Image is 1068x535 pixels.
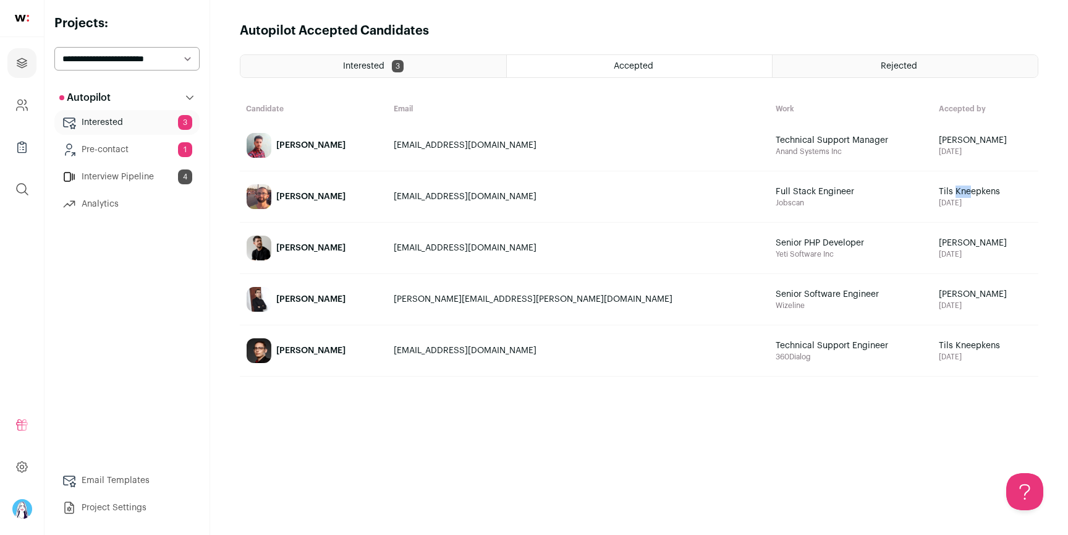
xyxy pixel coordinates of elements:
span: Tils Kneepkens [939,186,1032,198]
span: Jobscan [776,198,927,208]
span: Senior Software Engineer [776,288,924,301]
span: 3 [392,60,404,72]
a: Company Lists [7,132,36,162]
span: 3 [178,115,192,130]
img: 2e169ac69e6ff7fcc72a511482ce902285fb9e22e7c9a540324e52798ded264f.jpg [247,338,271,363]
div: [PERSON_NAME] [276,139,345,152]
div: [EMAIL_ADDRESS][DOMAIN_NAME] [394,345,763,357]
span: Rejected [881,62,917,71]
a: Company and ATS Settings [7,90,36,120]
div: [PERSON_NAME][EMAIL_ADDRESS][PERSON_NAME][DOMAIN_NAME] [394,293,763,306]
h2: Projects: [54,15,200,32]
div: [PERSON_NAME] [276,345,345,357]
span: [PERSON_NAME] [939,134,1032,147]
span: 4 [178,169,192,184]
a: Interested 3 [240,55,506,77]
a: Project Settings [54,495,200,520]
a: [PERSON_NAME] [240,223,387,273]
th: Candidate [240,98,388,120]
img: e7006b4fbbe5ba6c8b5f358028599bda1f565db45792c45030ddb6d95613bdf0.jpg [247,236,271,260]
span: [DATE] [939,301,1032,310]
div: [EMAIL_ADDRESS][DOMAIN_NAME] [394,139,763,152]
div: [EMAIL_ADDRESS][DOMAIN_NAME] [394,242,763,254]
span: Anand Systems Inc [776,147,927,156]
h1: Autopilot Accepted Candidates [240,22,429,40]
span: Full Stack Engineer [776,186,924,198]
th: Email [388,98,769,120]
a: [PERSON_NAME] [240,172,387,221]
span: Technical Support Engineer [776,340,924,352]
span: [DATE] [939,198,1032,208]
a: Interview Pipeline4 [54,165,200,189]
img: wellfound-shorthand-0d5821cbd27db2630d0214b213865d53afaa358527fdda9d0ea32b1df1b89c2c.svg [15,15,29,22]
img: 0a8d885a6d914bde2efafce8f9137433defcaca1663e24312421221acad6569d.jpg [247,184,271,209]
iframe: Help Scout Beacon - Open [1006,473,1043,510]
span: [DATE] [939,249,1032,259]
span: Senior PHP Developer [776,237,924,249]
span: Technical Support Manager [776,134,924,147]
a: Email Templates [54,468,200,493]
a: Projects [7,48,36,78]
th: Accepted by [933,98,1038,120]
span: [PERSON_NAME] [939,288,1032,301]
button: Autopilot [54,85,200,110]
a: Pre-contact1 [54,137,200,162]
span: Wizeline [776,301,927,310]
a: Rejected [773,55,1038,77]
span: Interested [343,62,384,71]
a: Analytics [54,192,200,216]
button: Open dropdown [12,499,32,519]
div: [EMAIL_ADDRESS][DOMAIN_NAME] [394,190,763,203]
div: [PERSON_NAME] [276,190,345,203]
img: 17519023-medium_jpg [12,499,32,519]
span: [DATE] [939,352,1032,362]
a: [PERSON_NAME] [240,326,387,375]
span: [DATE] [939,147,1032,156]
span: 360Dialog [776,352,927,362]
a: [PERSON_NAME] [240,121,387,170]
span: 1 [178,142,192,157]
span: [PERSON_NAME] [939,237,1032,249]
span: Tils Kneepkens [939,340,1032,352]
p: Autopilot [59,90,111,105]
div: [PERSON_NAME] [276,242,345,254]
span: Yeti Software Inc [776,249,927,259]
img: c32f15f5f5f1e387b57b3517dc5543c52f9e651b14803d2969d4905993aac49e.jpg [247,133,271,158]
div: [PERSON_NAME] [276,293,345,306]
th: Work [769,98,933,120]
img: 5d976a081473a792306d41f3ef0b4694154fcc957e4a2cd147567832438dcd5b.jpg [247,287,271,312]
span: Accepted [614,62,653,71]
a: [PERSON_NAME] [240,275,387,324]
a: Interested3 [54,110,200,135]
